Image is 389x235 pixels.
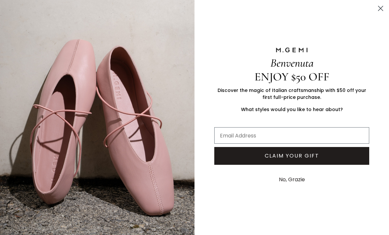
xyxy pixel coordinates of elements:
input: Email Address [214,127,369,144]
span: Benvenuta [270,56,314,70]
button: CLAIM YOUR GIFT [214,147,369,165]
button: No, Grazie [276,171,308,188]
span: What styles would you like to hear about? [241,106,343,113]
span: ENJOY $50 OFF [254,70,329,84]
button: Close dialog [375,3,386,14]
img: M.GEMI [275,47,308,53]
span: Discover the magic of Italian craftsmanship with $50 off your first full-price purchase. [218,87,366,101]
